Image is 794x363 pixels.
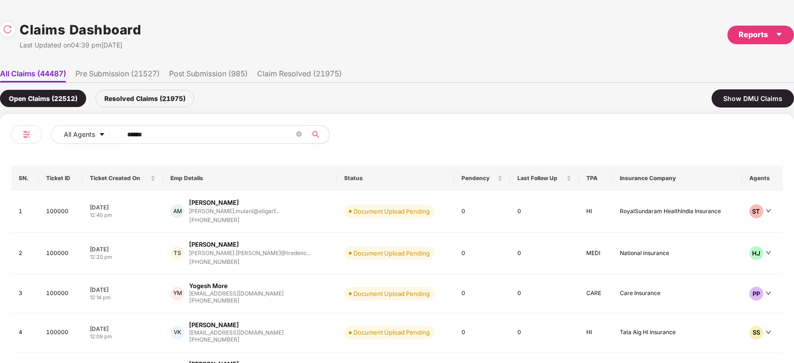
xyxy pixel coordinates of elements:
th: TPA [579,166,612,191]
div: VK [170,326,184,340]
span: search [306,131,325,138]
li: Pre Submission (21527) [75,69,160,82]
td: 0 [454,191,509,233]
td: Tata Aig HI Insurance [612,313,742,352]
td: 0 [454,313,509,352]
td: 2 [11,233,39,275]
div: Document Upload Pending [353,249,430,258]
span: down [766,329,771,335]
td: 1 [11,191,39,233]
td: National insurance [612,233,742,275]
td: 100000 [39,233,82,275]
th: Last Follow Up [510,166,579,191]
span: down [766,290,771,296]
td: RoyalSundaram HealthIndia Insurance [612,191,742,233]
li: Post Submission (985) [169,69,248,82]
div: Reports [739,29,783,40]
img: svg+xml;base64,PHN2ZyB4bWxucz0iaHR0cDovL3d3dy53My5vcmcvMjAwMC9zdmciIHdpZHRoPSIyNCIgaGVpZ2h0PSIyNC... [21,129,32,140]
td: MEDI [579,233,612,275]
span: caret-down [775,31,783,38]
div: SS [749,326,763,340]
div: HJ [749,246,763,260]
div: [PERSON_NAME] [189,198,239,207]
div: Resolved Claims (21975) [95,90,194,107]
div: AM [170,204,184,218]
div: [PHONE_NUMBER] [189,258,311,267]
div: 12:20 pm [90,253,156,261]
span: All Agents [64,129,95,140]
span: caret-down [99,131,105,139]
td: HI [579,191,612,233]
div: [PERSON_NAME] [189,321,239,329]
button: All Agentscaret-down [51,125,125,144]
th: Pendency [454,166,509,191]
div: [PHONE_NUMBER] [189,216,279,225]
td: 4 [11,313,39,352]
span: Ticket Created On [90,175,149,182]
span: down [766,208,771,214]
td: 0 [454,233,509,275]
td: 0 [510,233,579,275]
div: 12:09 pm [90,333,156,341]
td: 0 [510,274,579,313]
span: close-circle [296,131,302,137]
th: SN. [11,166,39,191]
div: [DATE] [90,286,156,294]
div: [PERSON_NAME].[PERSON_NAME]@tredenc... [189,250,311,256]
div: PP [749,287,763,301]
th: Ticket ID [39,166,82,191]
th: Agents [742,166,783,191]
div: 12:14 pm [90,294,156,302]
th: Status [337,166,454,191]
td: HI [579,313,612,352]
th: Insurance Company [612,166,742,191]
div: [EMAIL_ADDRESS][DOMAIN_NAME] [189,329,284,336]
span: Last Follow Up [517,175,565,182]
div: Yogesh More [189,282,228,290]
span: close-circle [296,130,302,139]
div: [DATE] [90,325,156,333]
div: Document Upload Pending [353,289,430,298]
div: ST [749,204,763,218]
td: 0 [510,191,579,233]
th: Ticket Created On [82,166,163,191]
img: svg+xml;base64,PHN2ZyBpZD0iUmVsb2FkLTMyeDMyIiB4bWxucz0iaHR0cDovL3d3dy53My5vcmcvMjAwMC9zdmciIHdpZH... [3,25,12,34]
td: 100000 [39,313,82,352]
td: 0 [454,274,509,313]
div: 12:40 pm [90,211,156,219]
td: 100000 [39,274,82,313]
div: TS [170,246,184,260]
td: 0 [510,313,579,352]
span: Pendency [461,175,495,182]
div: [DATE] [90,245,156,253]
span: down [766,250,771,255]
div: Show DMU Claims [712,89,794,108]
button: search [306,125,330,144]
td: 100000 [39,191,82,233]
div: Last Updated on 04:39 pm[DATE] [20,40,141,50]
h1: Claims Dashboard [20,20,141,40]
div: YM [170,287,184,301]
td: 3 [11,274,39,313]
div: [DATE] [90,203,156,211]
div: [PHONE_NUMBER] [189,296,284,305]
div: Document Upload Pending [353,207,430,216]
th: Emp Details [163,166,337,191]
div: Document Upload Pending [353,328,430,337]
td: Care Insurance [612,274,742,313]
div: [EMAIL_ADDRESS][DOMAIN_NAME] [189,290,284,296]
div: [PERSON_NAME] [189,240,239,249]
td: CARE [579,274,612,313]
li: Claim Resolved (21975) [257,69,342,82]
div: [PHONE_NUMBER] [189,336,284,344]
div: [PERSON_NAME].mulani@eligarf... [189,208,279,214]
